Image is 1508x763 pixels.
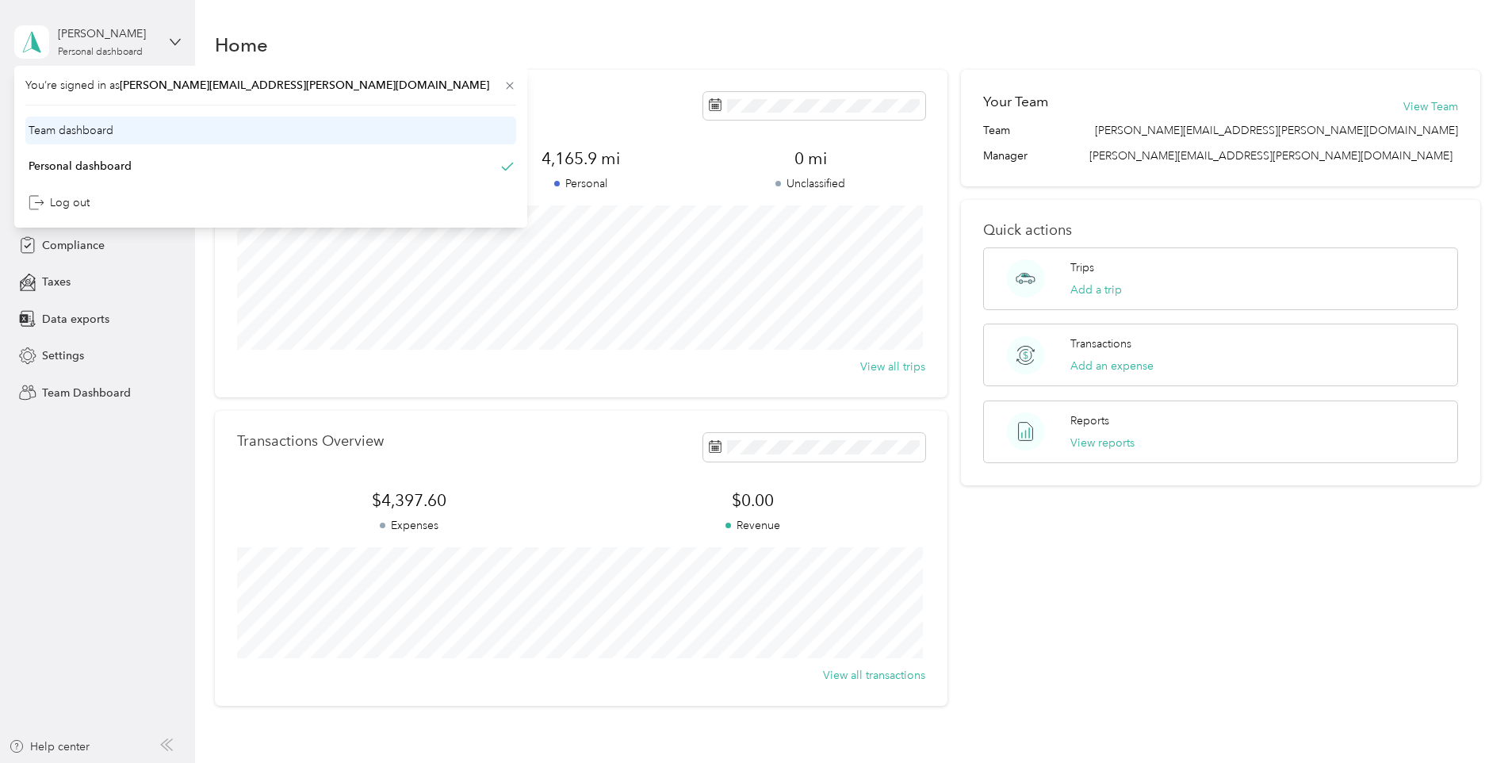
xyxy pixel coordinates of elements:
div: [PERSON_NAME] [58,25,157,42]
p: Unclassified [696,175,925,192]
p: Trips [1070,259,1094,276]
div: Personal dashboard [29,158,132,174]
span: Settings [42,347,84,364]
span: $0.00 [581,489,925,512]
span: [PERSON_NAME][EMAIL_ADDRESS][PERSON_NAME][DOMAIN_NAME] [1089,149,1453,163]
p: Reports [1070,412,1109,429]
p: Expenses [237,517,581,534]
span: $4,397.60 [237,489,581,512]
div: Personal dashboard [58,48,143,57]
div: Log out [29,194,90,211]
span: 4,165.9 mi [466,148,695,170]
p: Personal [466,175,695,192]
span: Compliance [42,237,105,254]
span: Manager [983,148,1028,164]
iframe: Everlance-gr Chat Button Frame [1419,674,1508,763]
span: 0 mi [696,148,925,170]
span: Team [983,122,1010,139]
p: Transactions Overview [237,433,384,450]
button: Add a trip [1070,282,1122,298]
button: View reports [1070,435,1135,451]
span: Team Dashboard [42,385,131,401]
button: Add an expense [1070,358,1154,374]
button: Help center [9,738,90,755]
p: Transactions [1070,335,1131,352]
div: Team dashboard [29,122,113,139]
h2: Your Team [983,92,1048,112]
p: Quick actions [983,222,1458,239]
button: View all trips [860,358,925,375]
span: [PERSON_NAME][EMAIL_ADDRESS][PERSON_NAME][DOMAIN_NAME] [1095,122,1458,139]
h1: Home [215,36,268,53]
button: View all transactions [823,667,925,684]
span: Taxes [42,274,71,290]
p: Revenue [581,517,925,534]
span: Data exports [42,311,109,328]
button: View Team [1403,98,1458,115]
span: [PERSON_NAME][EMAIL_ADDRESS][PERSON_NAME][DOMAIN_NAME] [120,79,489,92]
span: You’re signed in as [25,77,516,94]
